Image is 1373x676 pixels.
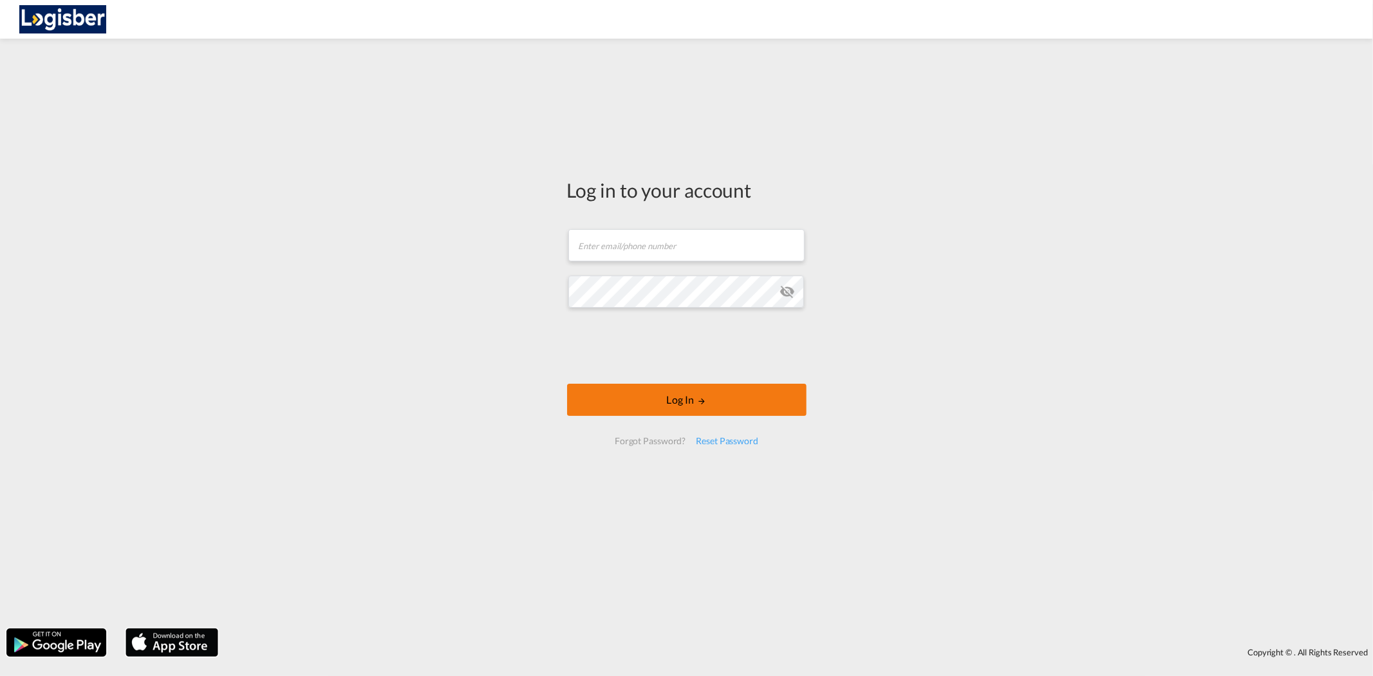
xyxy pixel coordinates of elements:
img: apple.png [124,627,219,658]
img: google.png [5,627,107,658]
iframe: reCAPTCHA [589,321,785,371]
div: Copyright © . All Rights Reserved [225,641,1373,663]
input: Enter email/phone number [568,229,805,261]
div: Reset Password [691,429,763,453]
md-icon: icon-eye-off [780,284,795,299]
div: Forgot Password? [610,429,691,453]
button: LOGIN [567,384,807,416]
div: Log in to your account [567,176,807,203]
img: d7a75e507efd11eebffa5922d020a472.png [19,5,106,34]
